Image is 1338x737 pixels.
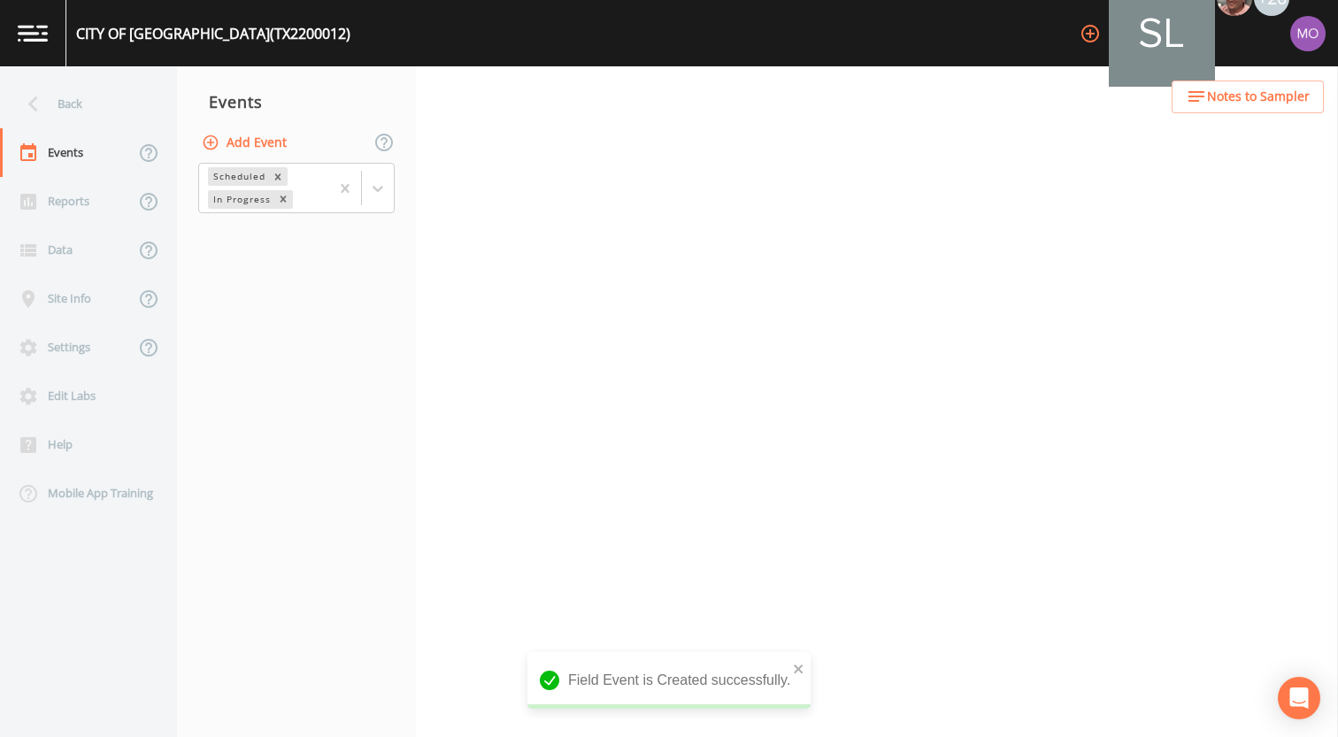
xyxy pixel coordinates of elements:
[76,23,350,44] div: CITY OF [GEOGRAPHIC_DATA] (TX2200012)
[208,190,273,209] div: In Progress
[1207,86,1310,108] span: Notes to Sampler
[1278,677,1320,719] div: Open Intercom Messenger
[198,127,294,159] button: Add Event
[18,25,48,42] img: logo
[268,167,288,186] div: Remove Scheduled
[208,167,268,186] div: Scheduled
[793,657,805,679] button: close
[1290,16,1326,51] img: 4e251478aba98ce068fb7eae8f78b90c
[527,652,811,709] div: Field Event is Created successfully.
[177,80,416,124] div: Events
[273,190,293,209] div: Remove In Progress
